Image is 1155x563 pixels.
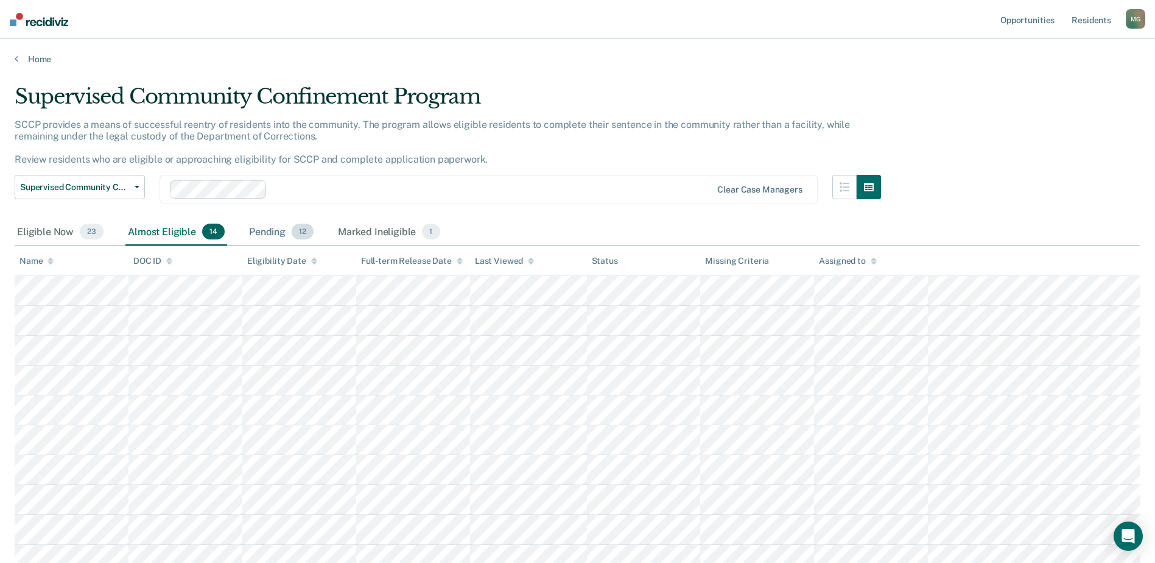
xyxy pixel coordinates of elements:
[1126,9,1145,29] div: M G
[80,224,104,239] span: 23
[705,256,769,266] div: Missing Criteria
[10,13,68,26] img: Recidiviz
[361,256,463,266] div: Full-term Release Date
[19,256,54,266] div: Name
[475,256,534,266] div: Last Viewed
[819,256,876,266] div: Assigned to
[15,219,106,246] div: Eligible Now23
[1126,9,1145,29] button: MG
[592,256,618,266] div: Status
[202,224,225,239] span: 14
[20,182,130,193] span: Supervised Community Confinement Program
[335,219,443,246] div: Marked Ineligible1
[292,224,314,239] span: 12
[1114,522,1143,551] div: Open Intercom Messenger
[717,185,802,195] div: Clear case managers
[15,84,881,119] div: Supervised Community Confinement Program
[15,54,1140,65] a: Home
[247,256,317,266] div: Eligibility Date
[15,175,145,199] button: Supervised Community Confinement Program
[422,224,440,239] span: 1
[247,219,316,246] div: Pending12
[125,219,227,246] div: Almost Eligible14
[15,119,850,166] p: SCCP provides a means of successful reentry of residents into the community. The program allows e...
[133,256,172,266] div: DOC ID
